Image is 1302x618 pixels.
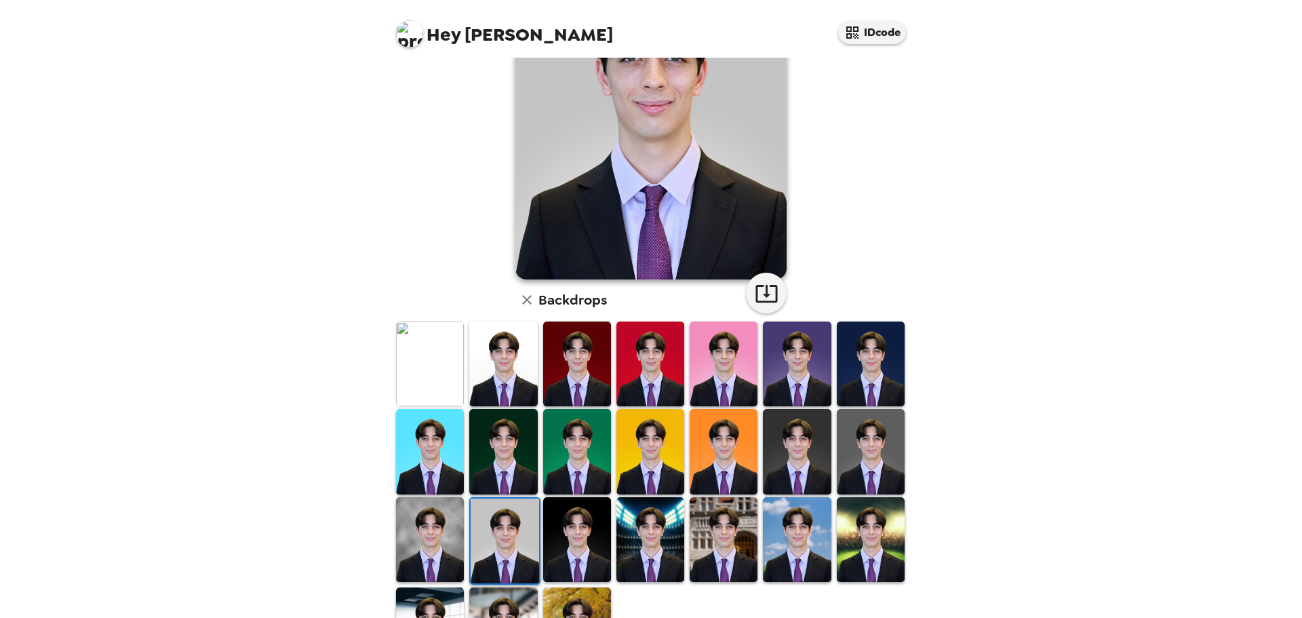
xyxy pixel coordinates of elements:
span: [PERSON_NAME] [396,14,613,44]
img: Original [396,322,464,406]
h6: Backdrops [538,289,607,311]
button: IDcode [838,20,906,44]
img: profile pic [396,20,423,47]
span: Hey [427,22,460,47]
